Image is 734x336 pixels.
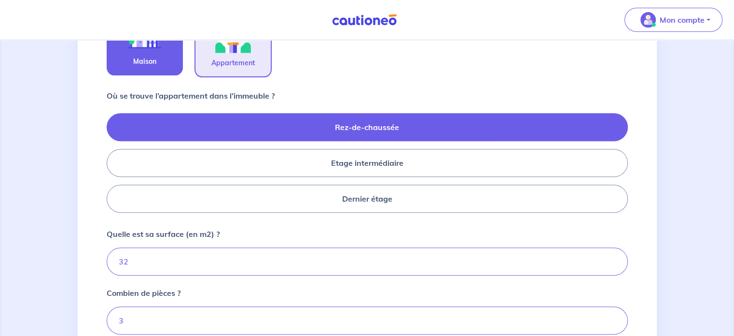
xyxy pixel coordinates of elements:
[640,12,656,28] img: illu_account_valid_menu.svg
[107,307,628,335] input: Ex: 1
[107,149,628,177] label: Etage intermédiaire
[107,287,180,299] p: Combien de pièces ?
[107,228,220,240] p: Quelle est sa surface (en m2) ?
[107,90,275,102] p: Où se trouve l’appartement dans l’immeuble ?
[660,14,705,26] p: Mon compte
[624,8,722,32] button: illu_account_valid_menu.svgMon compte
[107,185,628,213] label: Dernier étage
[211,57,255,69] span: Appartement
[133,56,156,67] span: Maison
[107,113,628,141] label: Rez-de-chaussée
[107,248,628,276] input: Ex : 67
[328,14,401,26] img: Cautioneo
